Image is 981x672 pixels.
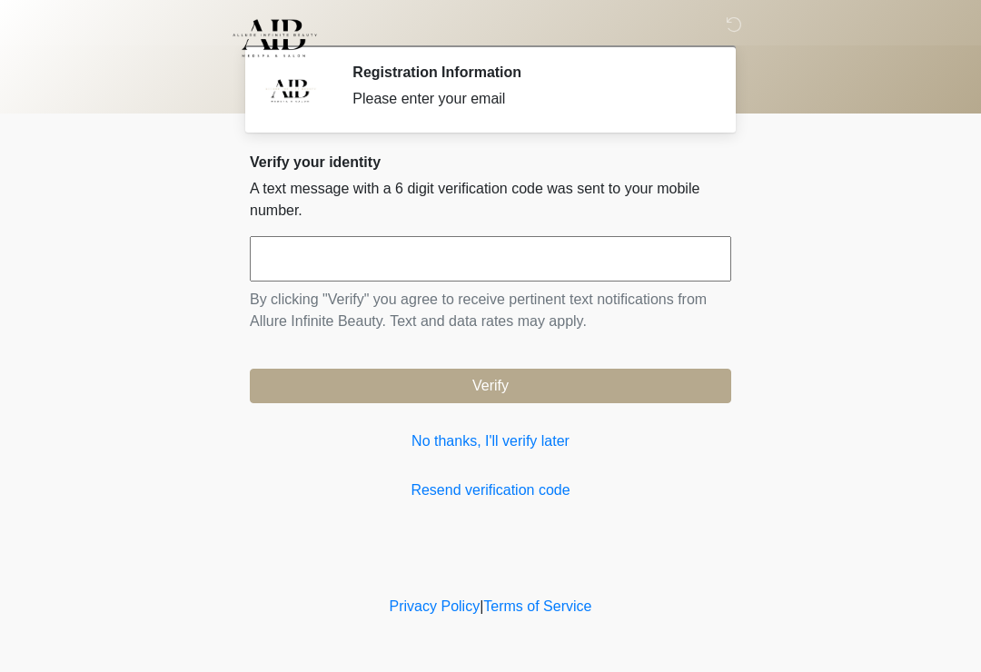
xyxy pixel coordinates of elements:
div: Please enter your email [352,88,704,110]
img: Allure Infinite Beauty Logo [232,14,318,63]
p: A text message with a 6 digit verification code was sent to your mobile number. [250,178,731,222]
a: | [480,598,483,614]
a: Privacy Policy [390,598,481,614]
h2: Verify your identity [250,153,731,171]
a: No thanks, I'll verify later [250,430,731,452]
a: Resend verification code [250,479,731,501]
img: Agent Avatar [263,64,318,118]
button: Verify [250,369,731,403]
a: Terms of Service [483,598,591,614]
p: By clicking "Verify" you agree to receive pertinent text notifications from Allure Infinite Beaut... [250,289,731,332]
